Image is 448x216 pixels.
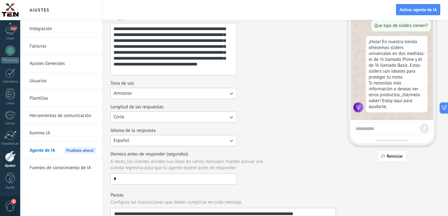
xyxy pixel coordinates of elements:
div: Estadísticas [1,142,19,146]
li: Kommo IA [20,124,102,142]
div: Ajustes [1,164,19,168]
span: Configura las instrucciones que deben cumplirse en cada mensaje. [110,199,242,205]
button: Reiniciar [378,151,406,162]
span: Tono de voz [110,80,134,87]
span: Corta [114,114,124,120]
span: Español [114,137,129,144]
div: Calendario [1,80,19,84]
img: agent icon [353,102,363,112]
div: Ayuda [1,186,19,190]
span: Agente de IA [30,142,55,159]
li: Plantillas [20,90,102,107]
div: Que tipo de sliders tienen? [371,20,431,31]
a: Facturas [30,38,96,55]
input: Demora antes de responder (segundos)A veces, los clientes dividen sus ideas en varios mensajes. P... [111,174,236,184]
div: Chats [1,37,19,41]
div: Listas [1,101,19,106]
button: Longitud de las respuestas [110,111,237,123]
a: Usuarios [30,72,96,90]
li: Agente de IA [20,142,102,159]
li: Usuarios [20,72,102,90]
button: Idioma de la respuesta [110,135,237,146]
span: Activar agente de IA [399,7,437,12]
span: Longitud de las respuestas [110,104,163,110]
li: Fuentes de conocimiento de IA [20,159,102,176]
li: Facturas [20,38,102,55]
span: Idioma de la respuesta [110,128,156,134]
li: Herramientas de comunicación [20,107,102,124]
a: Fuentes de conocimiento de IA [30,159,96,177]
span: A veces, los clientes dividen sus ideas en varios mensajes. Puedes activar una cuenta regresiva p... [110,159,274,171]
textarea: Rol y personalidad [111,23,235,75]
li: Ajustes Generales [20,55,102,72]
a: Kommo IA [30,124,96,142]
span: Pruébalo ahora! [64,147,96,154]
span: Amistoso [114,90,132,97]
span: 2 [11,199,16,204]
a: Agente de IAPruébalo ahora! [30,142,96,159]
a: Herramientas de comunicación [30,107,96,124]
h3: Pautas [110,192,336,198]
a: Ajustes Generales [30,55,96,72]
div: WhatsApp [1,57,19,63]
span: Reiniciar [387,154,403,158]
div: ¡Hola! En nuestra tienda ofrecemos sliders universales en dos medidas: el de ½ llamado Prime y el... [366,36,427,112]
button: Tono de voz [110,88,237,99]
a: Integración [30,20,96,38]
span: Demora antes de responder (segundos) [110,151,188,157]
div: Correo [1,122,19,126]
a: Plantillas [30,90,96,107]
button: Activar agente de IA [396,4,440,15]
li: Integración [20,20,102,38]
